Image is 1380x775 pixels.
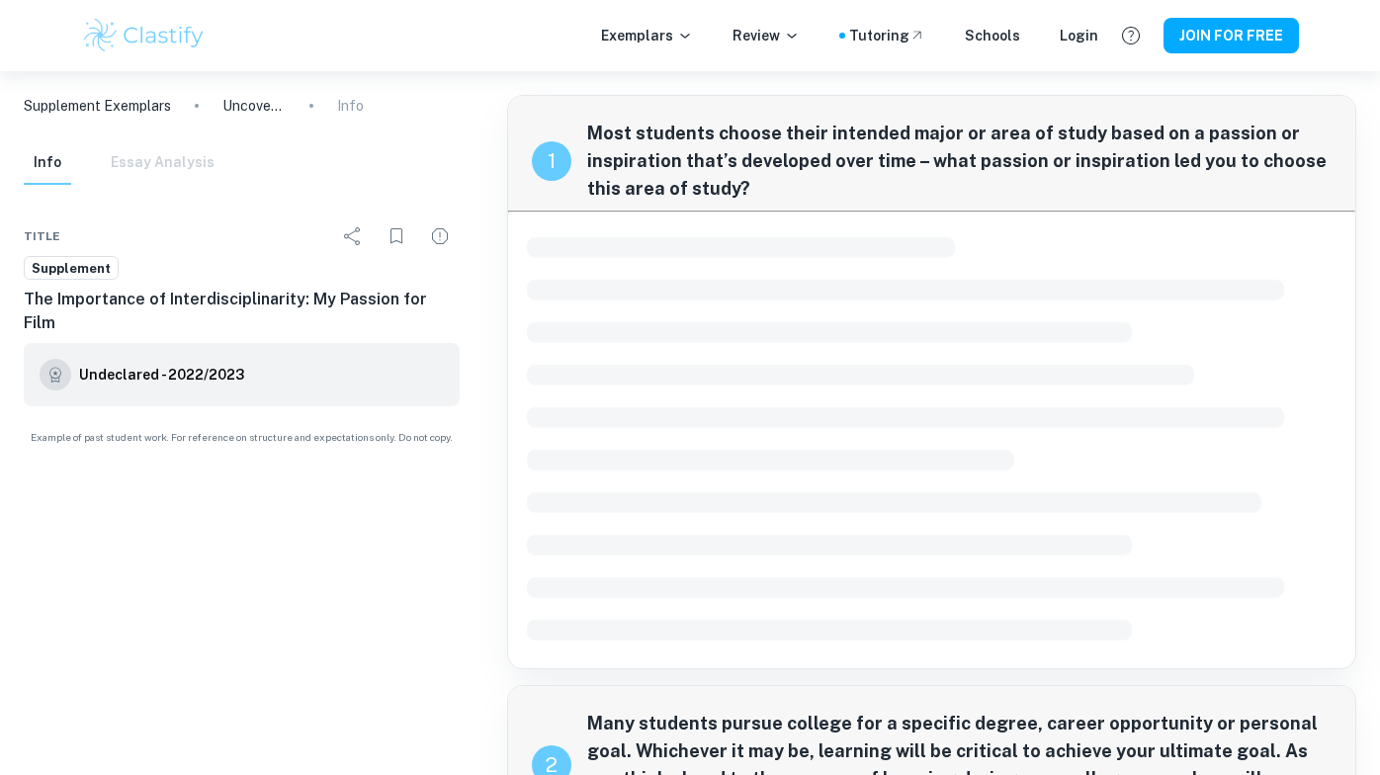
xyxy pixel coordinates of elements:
[532,141,571,181] div: recipe
[24,430,460,445] span: Example of past student work. For reference on structure and expectations only. Do not copy.
[1164,18,1299,53] button: JOIN FOR FREE
[222,95,286,117] p: Uncovering the Depths of Psychology
[24,256,119,281] a: Supplement
[337,95,364,117] p: Info
[24,288,460,335] h6: The Importance of Interdisciplinarity: My Passion for Film
[420,216,460,256] div: Report issue
[1114,19,1148,52] button: Help and Feedback
[377,216,416,256] div: Bookmark
[24,95,171,117] a: Supplement Exemplars
[587,120,1332,203] span: Most students choose their intended major or area of study based on a passion or inspiration that...
[24,141,71,185] button: Info
[733,25,800,46] p: Review
[601,25,693,46] p: Exemplars
[79,364,244,386] h6: Undeclared - 2022/2023
[24,227,60,245] span: Title
[849,25,925,46] a: Tutoring
[1060,25,1098,46] a: Login
[965,25,1020,46] a: Schools
[25,259,118,279] span: Supplement
[81,16,207,55] img: Clastify logo
[79,359,244,390] a: Undeclared - 2022/2023
[333,216,373,256] div: Share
